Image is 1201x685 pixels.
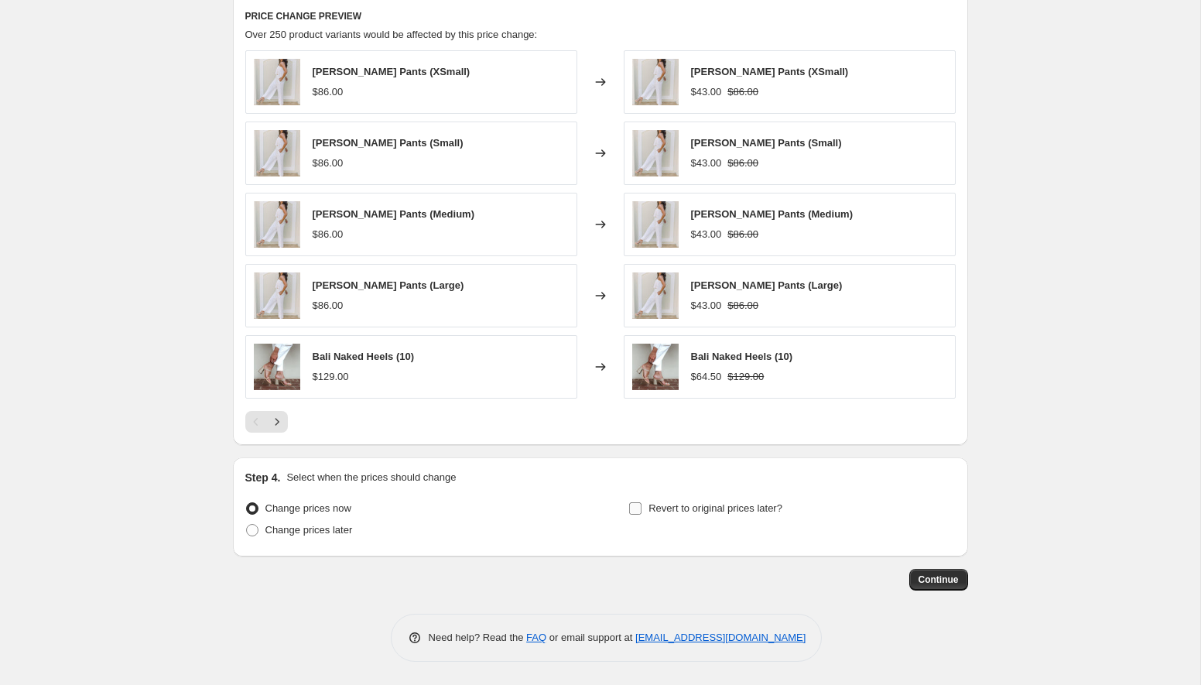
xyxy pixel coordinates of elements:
h6: PRICE CHANGE PREVIEW [245,10,956,22]
div: $43.00 [691,84,722,100]
div: $64.50 [691,369,722,385]
img: 249a1363_80x.jpg [254,272,300,319]
p: Select when the prices should change [286,470,456,485]
button: Continue [909,569,968,591]
button: Next [266,411,288,433]
img: 249a1363_80x.jpg [632,201,679,248]
img: img-0591_80x.jpg [632,344,679,390]
div: $86.00 [313,227,344,242]
nav: Pagination [245,411,288,433]
strike: $86.00 [727,298,758,313]
span: Bali Naked Heels (10) [313,351,415,362]
img: 249a1363_80x.jpg [632,130,679,176]
div: $86.00 [313,84,344,100]
div: $129.00 [313,369,349,385]
h2: Step 4. [245,470,281,485]
div: $43.00 [691,227,722,242]
div: $86.00 [313,298,344,313]
span: [PERSON_NAME] Pants (XSmall) [691,66,849,77]
a: [EMAIL_ADDRESS][DOMAIN_NAME] [635,632,806,643]
span: Over 250 product variants would be affected by this price change: [245,29,538,40]
a: FAQ [526,632,546,643]
strike: $86.00 [727,156,758,171]
span: [PERSON_NAME] Pants (Large) [313,279,464,291]
span: [PERSON_NAME] Pants (XSmall) [313,66,470,77]
div: $43.00 [691,156,722,171]
span: Bali Naked Heels (10) [691,351,793,362]
img: 249a1363_80x.jpg [254,130,300,176]
span: Revert to original prices later? [648,502,782,514]
span: [PERSON_NAME] Pants (Small) [313,137,464,149]
span: Continue [919,574,959,586]
span: [PERSON_NAME] Pants (Large) [691,279,843,291]
strike: $129.00 [727,369,764,385]
span: Change prices now [265,502,351,514]
span: [PERSON_NAME] Pants (Medium) [691,208,853,220]
span: [PERSON_NAME] Pants (Medium) [313,208,474,220]
span: or email support at [546,632,635,643]
strike: $86.00 [727,84,758,100]
img: 249a1363_80x.jpg [254,59,300,105]
img: 249a1363_80x.jpg [254,201,300,248]
span: [PERSON_NAME] Pants (Small) [691,137,842,149]
strike: $86.00 [727,227,758,242]
img: img-0591_80x.jpg [254,344,300,390]
span: Change prices later [265,524,353,536]
img: 249a1363_80x.jpg [632,59,679,105]
div: $86.00 [313,156,344,171]
img: 249a1363_80x.jpg [632,272,679,319]
span: Need help? Read the [429,632,527,643]
div: $43.00 [691,298,722,313]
